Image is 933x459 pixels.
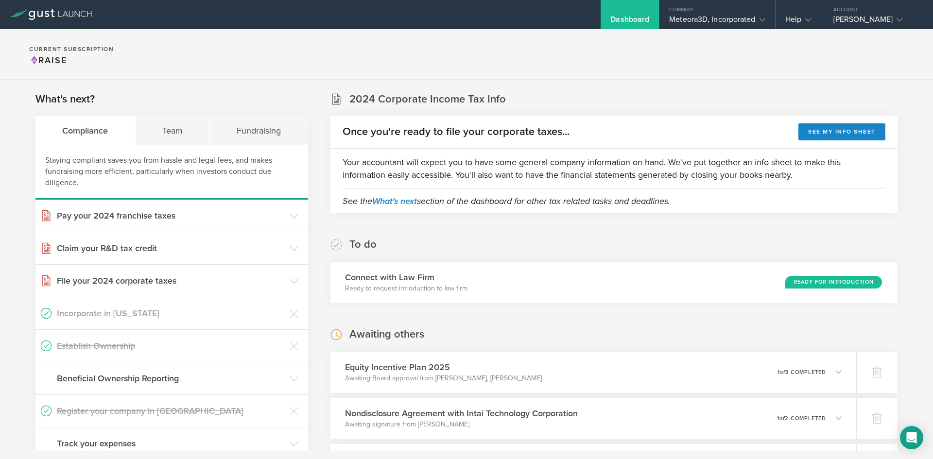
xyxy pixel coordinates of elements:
div: Open Intercom Messenger [900,426,923,449]
a: What's next [372,196,417,206]
div: [PERSON_NAME] [833,15,916,29]
p: 1 2 completed [777,416,826,421]
h3: Incorporate in [US_STATE] [57,307,285,320]
h3: Beneficial Ownership Reporting [57,372,285,385]
em: See the section of the dashboard for other tax related tasks and deadlines. [343,196,670,206]
p: Your accountant will expect you to have some general company information on hand. We've put toget... [343,156,885,181]
h2: What's next? [35,92,95,106]
h2: To do [349,238,377,252]
p: Awaiting signature from [PERSON_NAME] [345,420,578,429]
h3: Connect with Law Firm [345,271,467,284]
h3: Establish Ownership [57,340,285,352]
div: Meteora3D, Incorporated [669,15,765,29]
p: 1 3 completed [777,370,826,375]
button: See my info sheet [798,123,885,140]
p: Ready to request introduction to law firm [345,284,467,293]
div: Connect with Law FirmReady to request introduction to law firmReady for Introduction [330,262,898,303]
h3: Track your expenses [57,437,285,450]
h3: Claim your R&D tax credit [57,242,285,255]
div: Team [136,116,210,145]
em: of [780,369,785,375]
div: Staying compliant saves you from hassle and legal fees, and makes fundraising more efficient, par... [35,145,308,200]
div: Dashboard [610,15,649,29]
h3: Register your company in [GEOGRAPHIC_DATA] [57,405,285,417]
div: Fundraising [210,116,308,145]
div: Ready for Introduction [785,276,882,289]
h3: Nondisclosure Agreement with Intai Technology Corporation [345,407,578,420]
div: Help [785,15,811,29]
h2: Awaiting others [349,327,424,341]
h2: 2024 Corporate Income Tax Info [349,92,506,106]
span: Raise [29,55,67,66]
h2: Current Subscription [29,46,114,52]
h3: Pay your 2024 franchise taxes [57,209,285,222]
em: of [779,415,785,422]
h3: File your 2024 corporate taxes [57,274,285,287]
p: Awaiting Board approval from [PERSON_NAME], [PERSON_NAME] [345,374,542,383]
h3: Equity Incentive Plan 2025 [345,361,542,374]
h2: Once you're ready to file your corporate taxes... [343,125,570,139]
div: Compliance [35,116,136,145]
